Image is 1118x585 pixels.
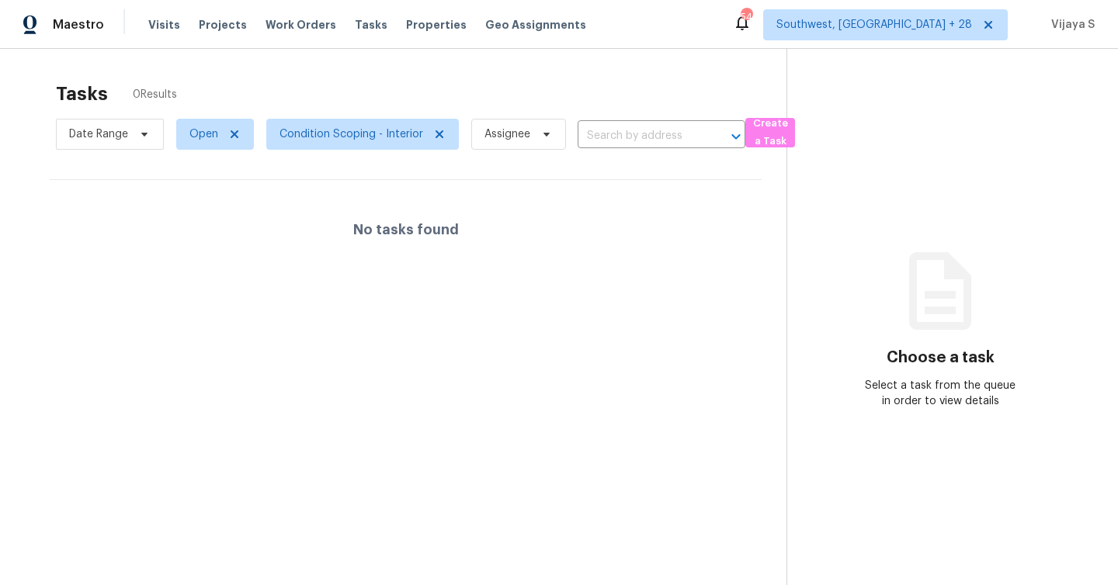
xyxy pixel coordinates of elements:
span: Date Range [69,126,128,142]
h3: Choose a task [887,350,995,365]
span: Assignee [484,126,530,142]
span: Properties [406,17,467,33]
span: Geo Assignments [485,17,586,33]
span: Vijaya S [1045,17,1095,33]
span: Open [189,126,218,142]
button: Open [725,126,747,147]
span: Visits [148,17,180,33]
span: Create a Task [753,115,787,151]
span: Southwest, [GEOGRAPHIC_DATA] + 28 [776,17,972,33]
h2: Tasks [56,86,108,102]
span: Maestro [53,17,104,33]
div: Select a task from the queue in order to view details [864,378,1017,409]
h4: No tasks found [353,222,459,237]
span: Condition Scoping - Interior [279,126,423,142]
div: 544 [741,9,752,25]
span: Tasks [355,19,387,30]
span: Projects [199,17,247,33]
input: Search by address [578,124,702,148]
span: Work Orders [266,17,336,33]
button: Create a Task [745,118,795,147]
span: 0 Results [133,87,177,102]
